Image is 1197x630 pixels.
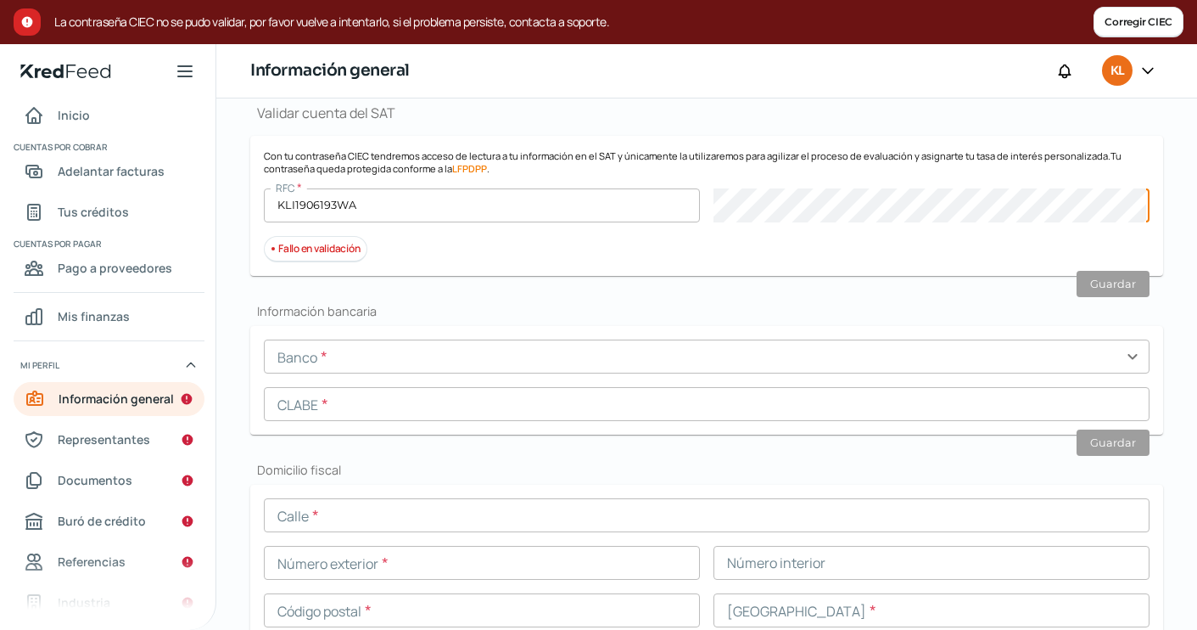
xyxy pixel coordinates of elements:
span: RFC [276,181,294,195]
a: Industria [14,586,204,620]
span: Tus créditos [58,201,129,222]
h2: Domicilio fiscal [250,462,1163,478]
span: KL [1110,61,1124,82]
span: Mis finanzas [58,306,130,327]
a: Documentos [14,464,204,498]
button: Guardar [1077,271,1149,297]
span: La contraseña CIEC no se pudo validar, por favor vuelve a intentarlo, si el problema persiste, co... [54,12,1094,32]
a: Representantes [14,423,204,457]
p: Con tu contraseña CIEC tendremos acceso de lectura a tu información en el SAT y únicamente la uti... [264,149,1149,175]
a: Buró de crédito [14,504,204,538]
a: Inicio [14,98,204,132]
a: Información general [14,382,204,416]
span: Cuentas por pagar [14,236,202,251]
span: Industria [58,592,110,613]
div: Fallo en validación [264,236,367,262]
a: Mis finanzas [14,300,204,334]
a: LFPDPP [452,162,487,175]
h1: Información general [250,59,410,83]
button: Corregir CIEC [1094,7,1183,37]
span: Cuentas por cobrar [14,139,202,155]
h2: Información bancaria [250,303,1163,319]
span: Buró de crédito [58,510,146,532]
h1: Validar cuenta del SAT [250,104,1163,122]
a: Tus créditos [14,195,204,229]
span: Información general [59,388,174,409]
span: Pago a proveedores [58,257,172,278]
button: Guardar [1077,430,1149,456]
a: Referencias [14,545,204,579]
span: Referencias [58,551,126,572]
a: Pago a proveedores [14,251,204,285]
span: Mi perfil [20,357,59,373]
span: Documentos [58,470,132,491]
span: Adelantar facturas [58,160,165,182]
span: Inicio [58,104,90,126]
span: Representantes [58,429,150,450]
a: Adelantar facturas [14,155,204,188]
